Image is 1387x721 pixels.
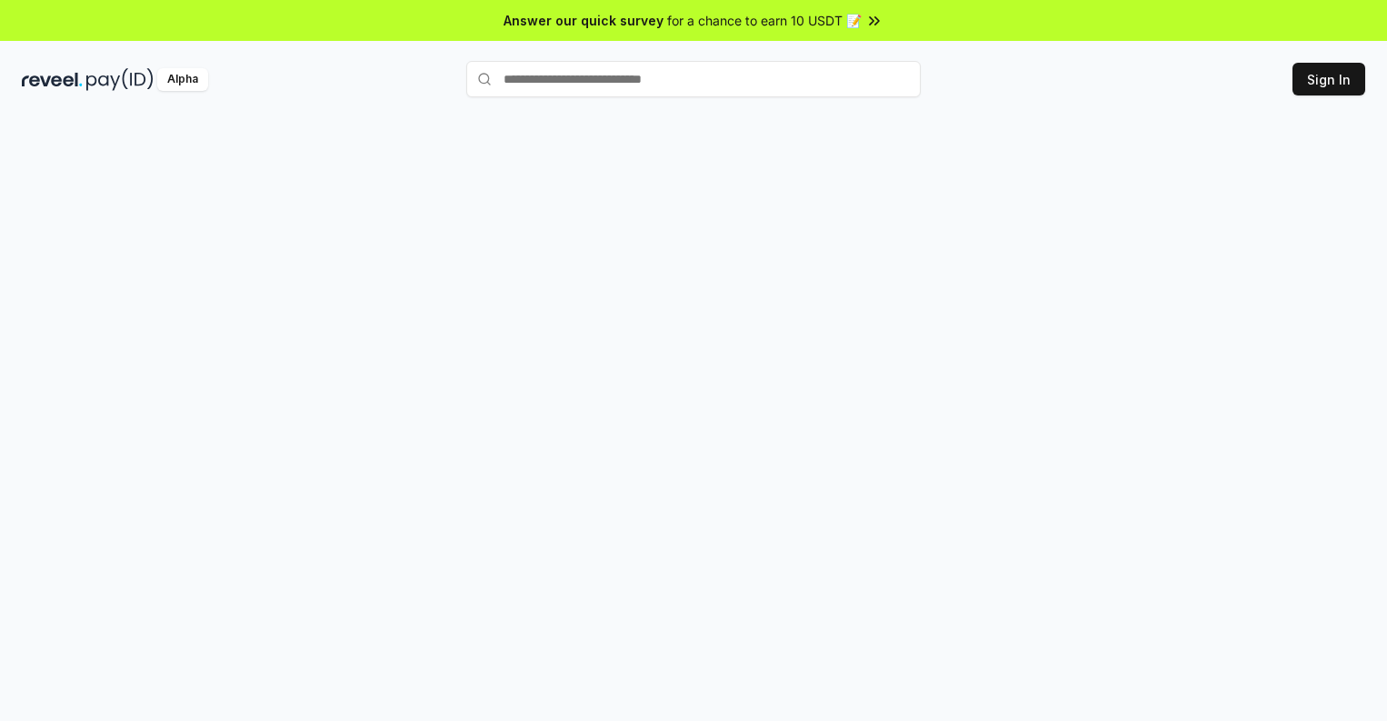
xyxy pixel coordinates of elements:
[667,11,862,30] span: for a chance to earn 10 USDT 📝
[86,68,154,91] img: pay_id
[22,68,83,91] img: reveel_dark
[1292,63,1365,95] button: Sign In
[504,11,664,30] span: Answer our quick survey
[157,68,208,91] div: Alpha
